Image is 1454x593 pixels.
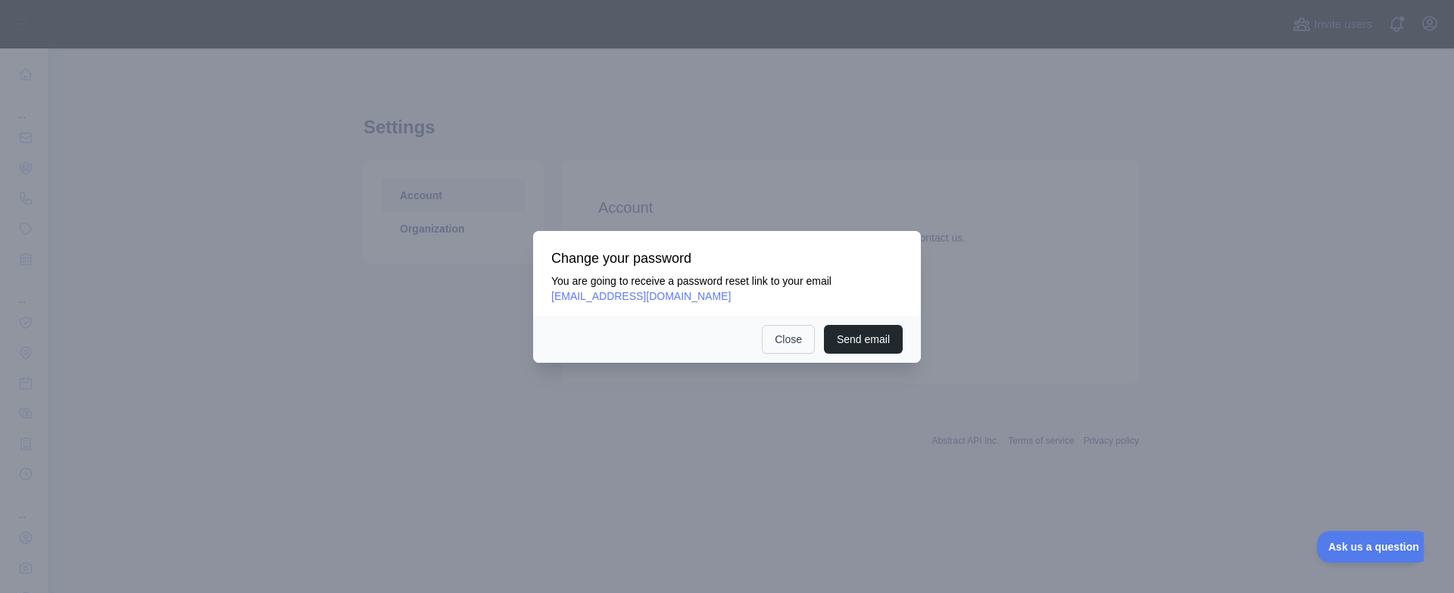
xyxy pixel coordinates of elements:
[551,290,731,302] span: [EMAIL_ADDRESS][DOMAIN_NAME]
[551,273,903,304] p: You are going to receive a password reset link to your email
[824,325,903,354] button: Send email
[762,325,815,354] button: Close
[551,249,903,267] h3: Change your password
[1317,531,1424,563] iframe: Toggle Customer Support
